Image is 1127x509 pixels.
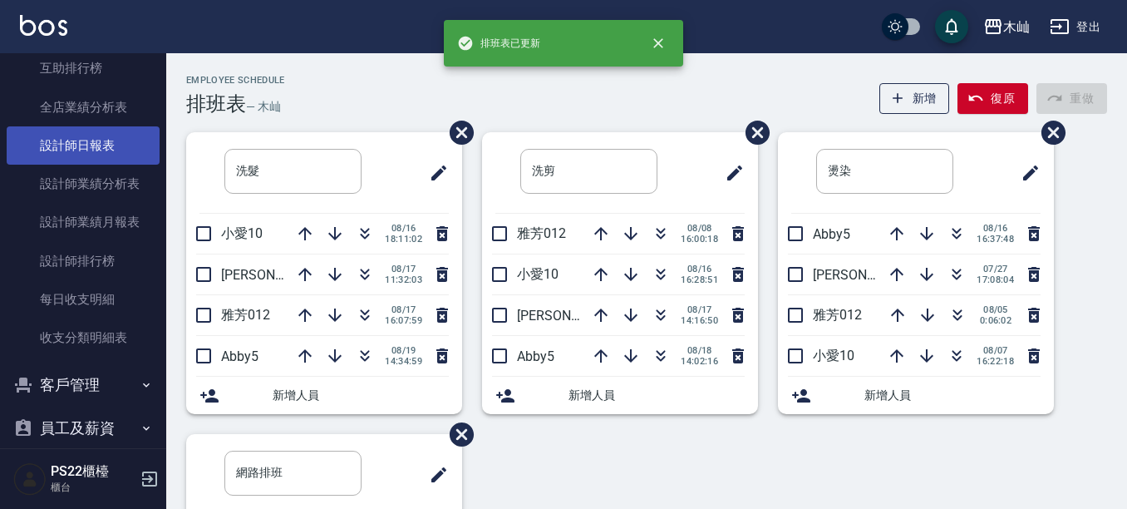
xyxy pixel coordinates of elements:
button: save [935,10,968,43]
span: [PERSON_NAME]7 [813,267,920,283]
span: 修改班表的標題 [419,455,449,495]
h2: Employee Schedule [186,75,285,86]
a: 每日收支明細 [7,280,160,319]
span: 刪除班表 [733,108,772,157]
span: 14:34:59 [385,356,422,367]
span: 08/16 [385,223,422,234]
span: 16:28:51 [681,274,718,285]
span: 14:02:16 [681,356,718,367]
span: 小愛10 [221,225,263,241]
div: 新增人員 [186,377,462,414]
span: 08/05 [977,304,1014,315]
span: 11:32:03 [385,274,422,285]
button: close [640,25,677,62]
span: 08/08 [681,223,718,234]
a: 設計師業績月報表 [7,203,160,241]
a: 設計師排行榜 [7,242,160,280]
input: 排版標題 [224,149,362,194]
span: 0:06:02 [977,315,1014,326]
span: 16:00:18 [681,234,718,245]
input: 排版標題 [520,149,657,194]
span: [PERSON_NAME]7 [221,267,328,283]
span: 08/16 [681,264,718,274]
button: 復原 [957,83,1028,114]
span: 17:08:04 [977,274,1014,285]
span: 雅芳012 [813,307,862,323]
input: 排版標題 [816,149,953,194]
button: 員工及薪資 [7,407,160,450]
span: 新增人員 [864,387,1041,404]
span: 修改班表的標題 [1011,153,1041,193]
span: 新增人員 [568,387,745,404]
span: 小愛10 [813,348,854,363]
span: 排班表已更新 [457,35,540,52]
span: 08/18 [681,345,718,356]
img: Logo [20,15,67,36]
h5: PS22櫃檯 [51,463,135,480]
span: 刪除班表 [1029,108,1068,157]
span: 16:22:18 [977,356,1014,367]
button: 木屾 [977,10,1036,44]
span: 14:16:50 [681,315,718,326]
span: 18:11:02 [385,234,422,245]
span: 新增人員 [273,387,449,404]
span: 08/16 [977,223,1014,234]
div: 木屾 [1003,17,1030,37]
input: 排版標題 [224,451,362,496]
div: 新增人員 [482,377,758,414]
button: 登出 [1043,12,1107,42]
span: 刪除班表 [437,410,476,459]
span: 07/27 [977,264,1014,274]
span: 修改班表的標題 [419,153,449,193]
a: 互助排行榜 [7,49,160,87]
span: 雅芳012 [221,307,270,323]
span: 修改班表的標題 [715,153,745,193]
span: 08/17 [385,264,422,274]
span: Abby5 [517,348,554,364]
span: 雅芳012 [517,225,566,241]
span: Abby5 [813,226,850,242]
span: 08/19 [385,345,422,356]
span: 16:37:48 [977,234,1014,245]
span: 16:07:59 [385,315,422,326]
a: 收支分類明細表 [7,319,160,357]
span: 刪除班表 [437,108,476,157]
img: Person [13,462,47,496]
p: 櫃台 [51,480,135,495]
span: 小愛10 [517,266,559,282]
span: 08/07 [977,345,1014,356]
span: [PERSON_NAME]7 [517,308,624,324]
button: 新增 [879,83,950,114]
div: 新增人員 [778,377,1054,414]
span: Abby5 [221,348,258,364]
span: 08/17 [385,304,422,315]
button: 客戶管理 [7,363,160,407]
a: 全店業績分析表 [7,88,160,126]
a: 設計師業績分析表 [7,165,160,203]
a: 設計師日報表 [7,126,160,165]
h6: — 木屾 [246,98,281,116]
h3: 排班表 [186,92,246,116]
span: 08/17 [681,304,718,315]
